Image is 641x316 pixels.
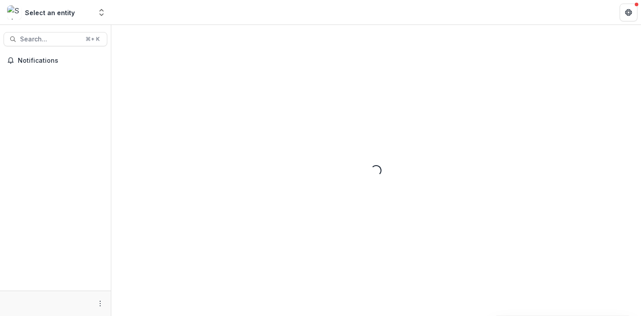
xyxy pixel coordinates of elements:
div: ⌘ + K [84,34,101,44]
button: More [95,298,105,309]
button: Get Help [620,4,637,21]
img: Select an entity [7,5,21,20]
button: Notifications [4,53,107,68]
span: Notifications [18,57,104,65]
button: Open entity switcher [95,4,108,21]
div: Select an entity [25,8,75,17]
button: Search... [4,32,107,46]
span: Search... [20,36,80,43]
